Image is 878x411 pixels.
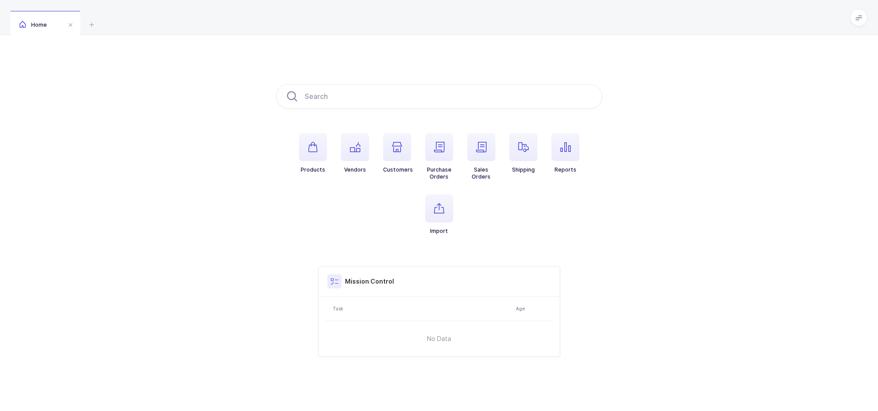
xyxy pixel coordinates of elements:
[276,84,602,109] input: Search
[383,133,413,173] button: Customers
[467,133,495,180] button: SalesOrders
[509,133,537,173] button: Shipping
[341,133,369,173] button: Vendors
[299,133,327,173] button: Products
[425,133,453,180] button: PurchaseOrders
[551,133,579,173] button: Reports
[425,194,453,235] button: Import
[19,21,47,28] span: Home
[345,277,394,286] h3: Mission Control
